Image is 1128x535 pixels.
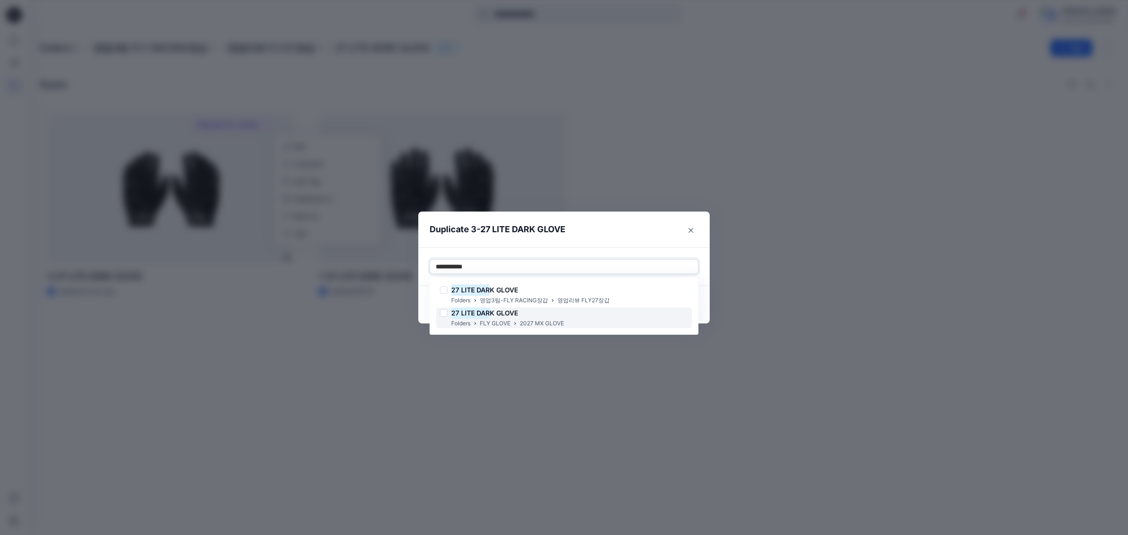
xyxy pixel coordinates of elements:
p: Duplicate 3-27 LITE DARK GLOVE [430,223,565,236]
p: Folders [451,319,470,329]
span: K GLOVE [490,309,518,317]
mark: 27 LITE DAR [451,283,490,296]
span: K GLOVE [490,286,518,294]
p: FLY GLOVE [480,319,510,329]
p: 영업리뷰 FLY27장갑 [557,296,610,306]
p: 2027 MX GLOVE [520,319,564,329]
p: 영업3팀-FLY RACING장갑 [480,296,548,306]
button: Close [683,223,698,238]
mark: 27 LITE DAR [451,307,490,319]
p: Folders [451,296,470,306]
